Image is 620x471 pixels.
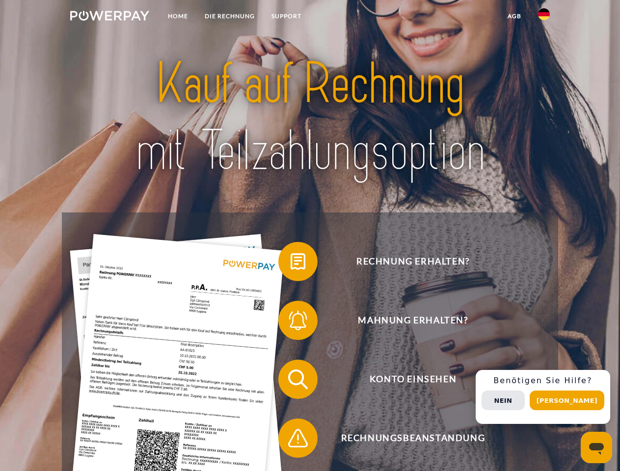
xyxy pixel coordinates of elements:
img: qb_warning.svg [286,426,310,450]
iframe: Schaltfläche zum Öffnen des Messaging-Fensters [581,432,612,463]
button: Konto einsehen [278,360,534,399]
img: logo-powerpay-white.svg [70,11,149,21]
img: qb_bill.svg [286,249,310,274]
img: title-powerpay_de.svg [94,47,526,188]
span: Konto einsehen [293,360,533,399]
button: [PERSON_NAME] [530,391,604,410]
a: SUPPORT [263,7,310,25]
span: Rechnung erhalten? [293,242,533,281]
div: Schnellhilfe [476,370,610,424]
a: DIE RECHNUNG [196,7,263,25]
span: Rechnungsbeanstandung [293,419,533,458]
img: de [538,8,550,20]
img: qb_search.svg [286,367,310,392]
button: Mahnung erhalten? [278,301,534,340]
button: Nein [482,391,525,410]
button: Rechnung erhalten? [278,242,534,281]
a: agb [499,7,530,25]
h3: Benötigen Sie Hilfe? [482,376,604,386]
img: qb_bell.svg [286,308,310,333]
a: Home [160,7,196,25]
button: Rechnungsbeanstandung [278,419,534,458]
span: Mahnung erhalten? [293,301,533,340]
